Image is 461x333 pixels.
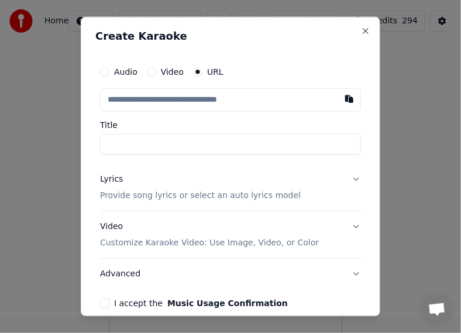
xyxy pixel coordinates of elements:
[100,122,361,130] label: Title
[100,259,361,289] button: Advanced
[100,165,361,211] button: LyricsProvide song lyrics or select an auto lyrics model
[100,237,319,249] p: Customize Karaoke Video: Use Image, Video, or Color
[114,68,137,77] label: Audio
[167,299,288,307] button: I accept the
[100,190,301,202] p: Provide song lyrics or select an auto lyrics model
[114,299,288,307] label: I accept the
[207,68,223,77] label: URL
[95,32,366,42] h2: Create Karaoke
[100,174,123,186] div: Lyrics
[161,68,184,77] label: Video
[100,211,361,258] button: VideoCustomize Karaoke Video: Use Image, Video, or Color
[100,221,319,249] div: Video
